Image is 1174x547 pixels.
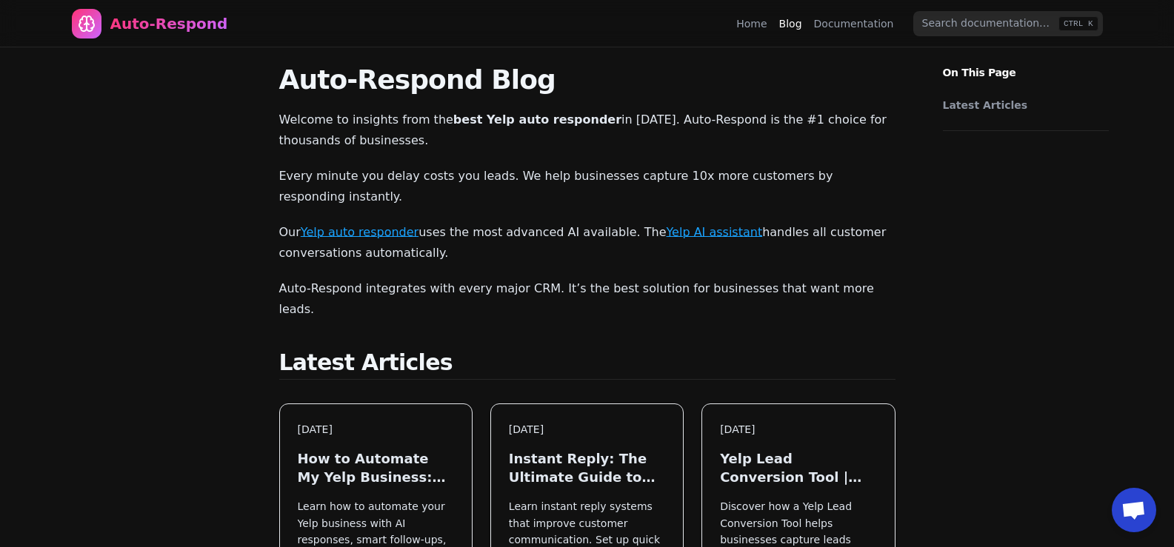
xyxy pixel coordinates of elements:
[931,47,1121,80] p: On This Page
[301,225,418,239] a: Yelp auto responder
[298,449,454,486] h3: How to Automate My Yelp Business: Complete 2025 Guide
[736,16,767,31] a: Home
[279,166,895,207] p: Every minute you delay costs you leads. We help businesses capture 10x more customers by respondi...
[279,65,895,95] h1: Auto-Respond Blog
[509,422,665,437] div: [DATE]
[1112,488,1156,532] a: Open chat
[814,16,894,31] a: Documentation
[720,422,876,437] div: [DATE]
[943,98,1101,113] a: Latest Articles
[72,9,228,38] a: Home page
[279,278,895,320] p: Auto-Respond integrates with every major CRM. It’s the best solution for businesses that want mor...
[298,422,454,437] div: [DATE]
[453,113,621,127] strong: best Yelp auto responder
[279,222,895,264] p: Our uses the most advanced AI available. The handles all customer conversations automatically.
[279,349,895,380] h2: Latest Articles
[779,16,802,31] a: Blog
[509,449,665,486] h3: Instant Reply: The Ultimate Guide to Faster Customer Response
[666,225,762,239] a: Yelp AI assistant
[913,11,1103,36] input: Search documentation…
[110,13,228,34] div: Auto-Respond
[279,110,895,151] p: Welcome to insights from the in [DATE]. Auto-Respond is the #1 choice for thousands of businesses.
[720,449,876,486] h3: Yelp Lead Conversion Tool | Auto Respond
